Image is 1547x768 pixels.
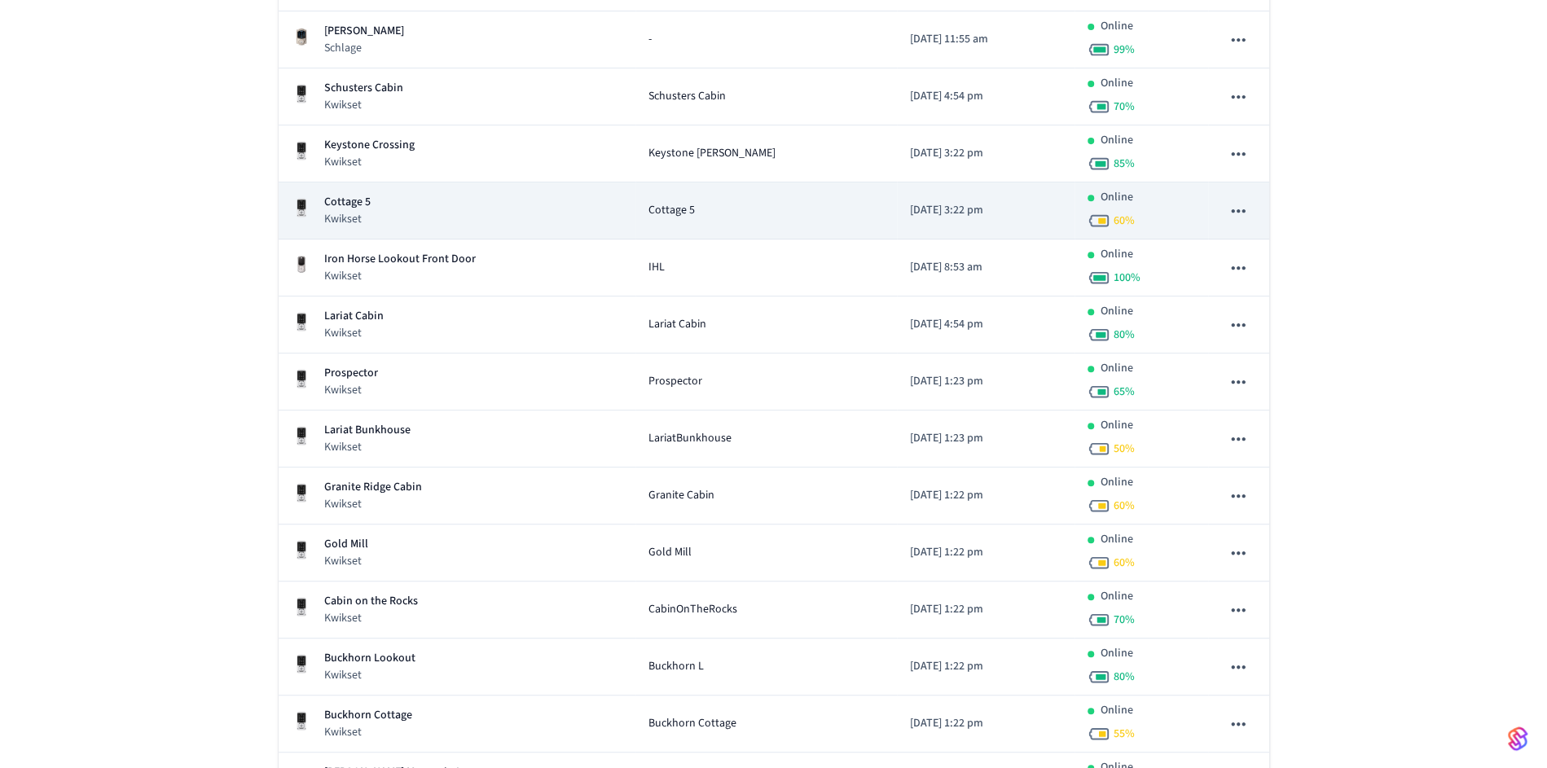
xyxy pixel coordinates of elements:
span: Prospector [648,373,702,390]
img: Kwikset Halo Touchscreen Wifi Enabled Smart Lock, Polished Chrome, Front [292,369,311,388]
span: Schusters Cabin [648,88,726,105]
p: Kwikset [324,154,415,170]
span: 100 % [1114,270,1140,286]
p: [DATE] 8:53 am [910,259,1061,276]
p: Kwikset [324,325,384,341]
img: Kwikset Halo Touchscreen Wifi Enabled Smart Lock, Polished Chrome, Front [292,597,311,617]
p: [DATE] 1:22 pm [910,715,1061,732]
p: Kwikset [324,211,371,227]
img: Kwikset Halo Touchscreen Wifi Enabled Smart Lock, Polished Chrome, Front [292,711,311,731]
p: Kwikset [324,439,411,455]
p: Kwikset [324,667,415,683]
img: Kwikset Halo Touchscreen Wifi Enabled Smart Lock, Polished Chrome, Front [292,312,311,331]
p: Granite Ridge Cabin [324,479,422,496]
span: 50 % [1114,441,1135,457]
p: [DATE] 4:54 pm [910,316,1061,333]
p: Cottage 5 [324,194,371,211]
span: Cottage 5 [648,202,695,219]
p: Online [1101,474,1133,491]
p: Online [1101,303,1133,320]
p: Kwikset [324,496,422,512]
p: [DATE] 1:23 pm [910,373,1061,390]
p: Online [1101,702,1133,719]
span: Keystone [PERSON_NAME] [648,145,776,162]
img: Kwikset Halo Touchscreen Wifi Enabled Smart Lock, Polished Chrome, Front [292,141,311,160]
p: Kwikset [324,724,412,740]
span: 55 % [1114,726,1135,742]
p: Online [1101,645,1133,662]
p: [DATE] 11:55 am [910,31,1061,48]
p: Prospector [324,365,378,382]
span: Gold Mill [648,544,692,561]
p: Keystone Crossing [324,137,415,154]
p: Online [1101,189,1133,206]
span: LariatBunkhouse [648,430,732,447]
p: [DATE] 3:22 pm [910,145,1061,162]
p: Kwikset [324,553,368,569]
p: Schlage [324,40,404,56]
p: Online [1101,246,1133,263]
p: Lariat Cabin [324,308,384,325]
p: [DATE] 3:22 pm [910,202,1061,219]
p: Online [1101,531,1133,548]
span: CabinOnTheRocks [648,601,737,618]
span: 70 % [1114,99,1135,115]
p: Online [1101,360,1133,377]
span: 80 % [1114,327,1135,343]
p: Buckhorn Lookout [324,650,415,667]
p: Online [1101,588,1133,605]
p: Cabin on the Rocks [324,593,418,610]
p: Online [1101,75,1133,92]
img: Schlage Sense Smart Deadbolt with Camelot Trim, Front [292,27,311,46]
p: [DATE] 1:23 pm [910,430,1061,447]
p: [DATE] 4:54 pm [910,88,1061,105]
p: Kwikset [324,382,378,398]
p: Kwikset [324,97,403,113]
span: IHL [648,259,665,276]
p: [PERSON_NAME] [324,23,404,40]
span: 85 % [1114,156,1135,172]
p: Online [1101,132,1133,149]
span: 60 % [1114,498,1135,514]
p: Kwikset [324,268,476,284]
img: Kwikset Halo Touchscreen Wifi Enabled Smart Lock, Polished Chrome, Front [292,540,311,560]
img: Kwikset Halo Touchscreen Wifi Enabled Smart Lock, Polished Chrome, Front [292,84,311,103]
img: SeamLogoGradient.69752ec5.svg [1508,726,1527,752]
p: Gold Mill [324,536,368,553]
span: 70 % [1114,612,1135,628]
span: 80 % [1114,669,1135,685]
p: Kwikset [324,610,418,626]
span: 65 % [1114,384,1135,400]
p: Lariat Bunkhouse [324,422,411,439]
p: Schusters Cabin [324,80,403,97]
span: 99 % [1114,42,1135,58]
p: Iron Horse Lookout Front Door [324,251,476,268]
img: Kwikset Halo Touchscreen Wifi Enabled Smart Lock, Polished Chrome, Front [292,654,311,674]
span: Buckhorn Cottage [648,715,736,732]
p: [DATE] 1:22 pm [910,658,1061,675]
img: Yale Assure Touchscreen Wifi Smart Lock, Satin Nickel, Front [292,255,311,274]
p: [DATE] 1:22 pm [910,601,1061,618]
p: [DATE] 1:22 pm [910,487,1061,504]
p: Buckhorn Cottage [324,707,412,724]
p: Online [1101,417,1133,434]
span: Lariat Cabin [648,316,706,333]
p: [DATE] 1:22 pm [910,544,1061,561]
span: 60 % [1114,555,1135,571]
img: Kwikset Halo Touchscreen Wifi Enabled Smart Lock, Polished Chrome, Front [292,426,311,445]
img: Kwikset Halo Touchscreen Wifi Enabled Smart Lock, Polished Chrome, Front [292,198,311,217]
span: Buckhorn L [648,658,704,675]
span: 60 % [1114,213,1135,229]
span: - [648,31,652,48]
p: Online [1101,18,1133,35]
span: Granite Cabin [648,487,714,504]
img: Kwikset Halo Touchscreen Wifi Enabled Smart Lock, Polished Chrome, Front [292,483,311,502]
